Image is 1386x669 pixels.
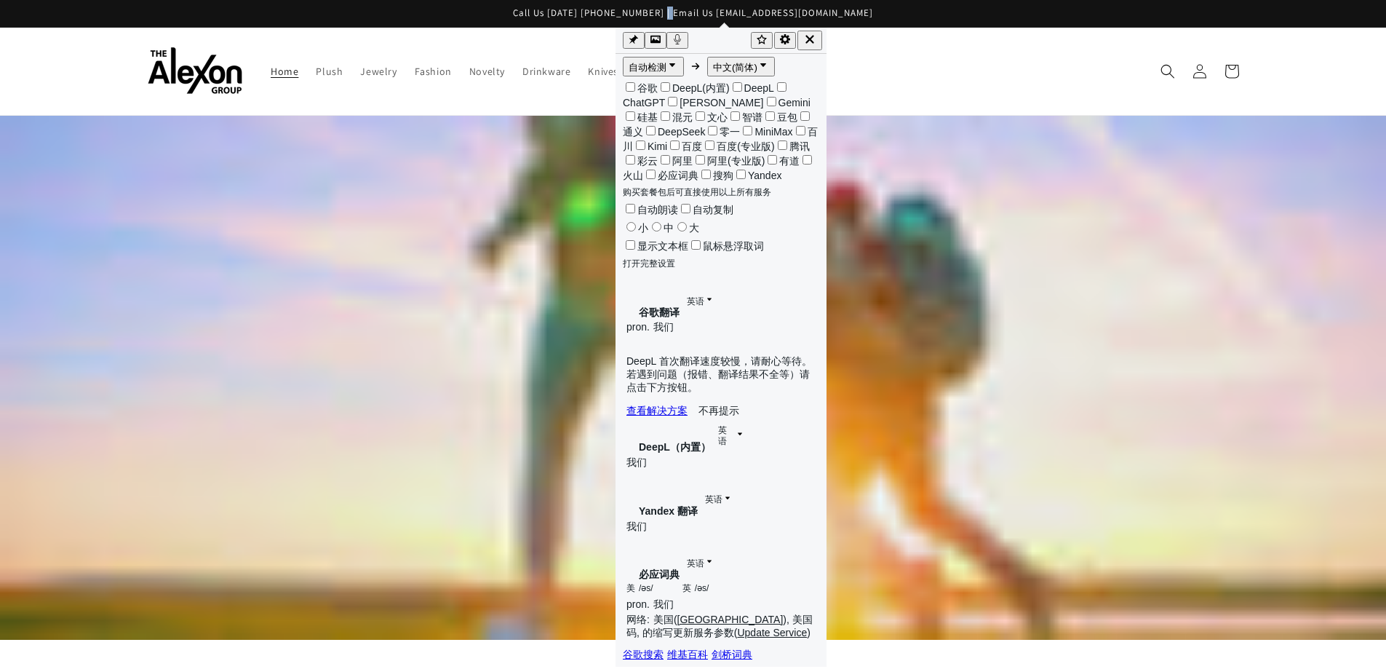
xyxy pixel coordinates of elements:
span: Knives [588,65,618,78]
a: Drinkware [514,56,579,87]
span: Drinkware [522,65,570,78]
a: Home [262,56,307,87]
span: Home [271,65,298,78]
a: Novelty [461,56,514,87]
a: Plush [307,56,351,87]
span: Jewelry [360,65,397,78]
a: Fashion [406,56,461,87]
img: The Alexon Group [148,47,242,95]
a: Jewelry [351,56,405,87]
span: Fashion [415,65,452,78]
a: Knives [579,56,627,87]
span: Novelty [469,65,505,78]
summary: Search [1152,55,1184,87]
span: Plush [316,65,343,78]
